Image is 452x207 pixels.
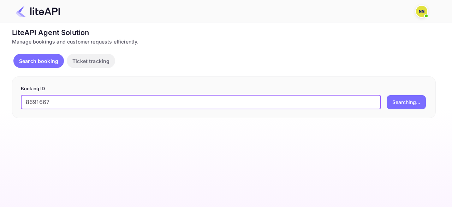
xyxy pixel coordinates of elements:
[72,57,109,65] p: Ticket tracking
[12,38,436,45] div: Manage bookings and customer requests efficiently.
[19,57,58,65] p: Search booking
[387,95,426,109] button: Searching...
[16,6,60,17] img: LiteAPI Logo
[12,27,436,38] div: LiteAPI Agent Solution
[21,85,427,92] p: Booking ID
[21,95,381,109] input: Enter Booking ID (e.g., 63782194)
[416,6,427,17] img: N/A N/A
